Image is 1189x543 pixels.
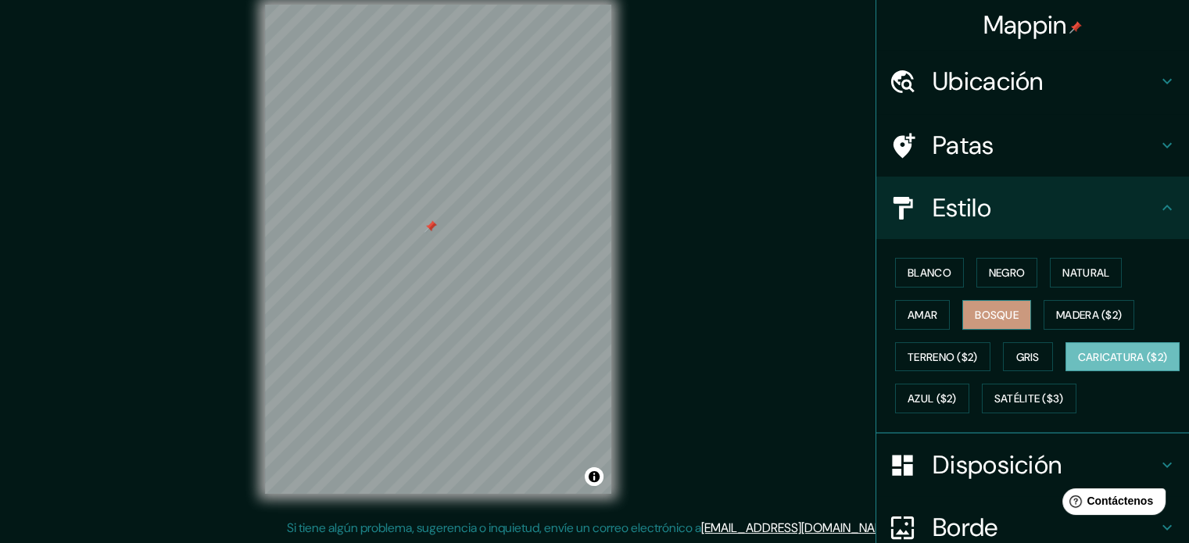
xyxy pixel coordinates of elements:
[983,9,1067,41] font: Mappin
[1065,342,1180,372] button: Caricatura ($2)
[982,384,1076,413] button: Satélite ($3)
[1056,308,1122,322] font: Madera ($2)
[895,384,969,413] button: Azul ($2)
[895,342,990,372] button: Terreno ($2)
[976,258,1038,288] button: Negro
[1050,482,1172,526] iframe: Lanzador de widgets de ayuda
[908,308,937,322] font: Amar
[975,308,1019,322] font: Bosque
[585,467,603,486] button: Activar o desactivar atribución
[876,114,1189,177] div: Patas
[895,258,964,288] button: Blanco
[1050,258,1122,288] button: Natural
[1016,350,1040,364] font: Gris
[895,300,950,330] button: Amar
[933,191,991,224] font: Estilo
[701,520,894,536] a: [EMAIL_ADDRESS][DOMAIN_NAME]
[908,266,951,280] font: Blanco
[1044,300,1134,330] button: Madera ($2)
[876,177,1189,239] div: Estilo
[933,129,994,162] font: Patas
[933,448,1062,481] font: Disposición
[1062,266,1109,280] font: Natural
[908,392,957,406] font: Azul ($2)
[1078,350,1168,364] font: Caricatura ($2)
[908,350,978,364] font: Terreno ($2)
[876,434,1189,496] div: Disposición
[933,65,1044,98] font: Ubicación
[989,266,1026,280] font: Negro
[994,392,1064,406] font: Satélite ($3)
[962,300,1031,330] button: Bosque
[1003,342,1053,372] button: Gris
[1069,21,1082,34] img: pin-icon.png
[265,5,611,494] canvas: Mapa
[287,520,701,536] font: Si tiene algún problema, sugerencia o inquietud, envíe un correo electrónico a
[876,50,1189,113] div: Ubicación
